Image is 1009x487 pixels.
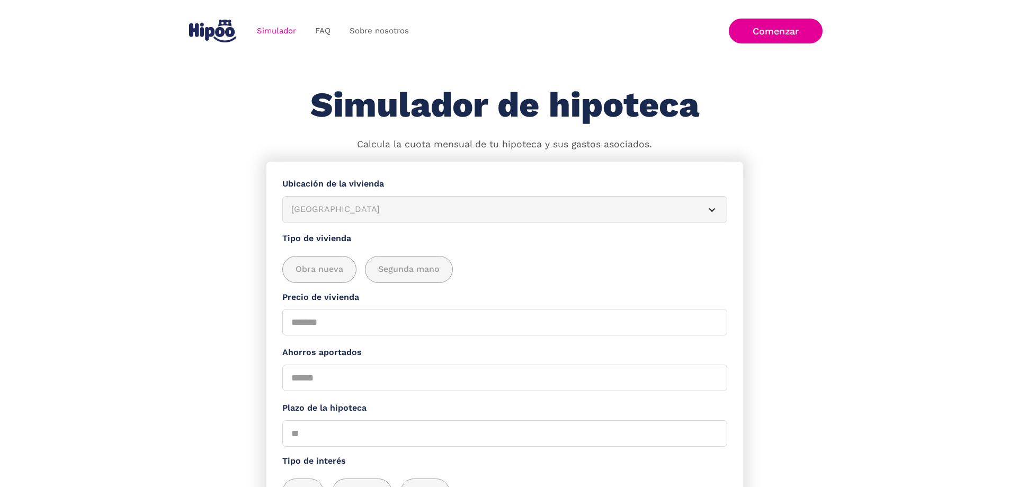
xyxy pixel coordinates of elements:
a: Comenzar [729,19,823,43]
label: Ahorros aportados [282,346,727,359]
div: add_description_here [282,256,727,283]
a: Simulador [247,21,306,41]
span: Obra nueva [296,263,343,276]
p: Calcula la cuota mensual de tu hipoteca y sus gastos asociados. [357,138,652,152]
span: Segunda mano [378,263,440,276]
a: home [187,15,239,47]
label: Tipo de vivienda [282,232,727,245]
label: Precio de vivienda [282,291,727,304]
label: Plazo de la hipoteca [282,402,727,415]
a: FAQ [306,21,340,41]
a: Sobre nosotros [340,21,418,41]
div: [GEOGRAPHIC_DATA] [291,203,693,216]
h1: Simulador de hipoteca [310,86,699,125]
label: Tipo de interés [282,455,727,468]
article: [GEOGRAPHIC_DATA] [282,196,727,223]
label: Ubicación de la vivienda [282,178,727,191]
